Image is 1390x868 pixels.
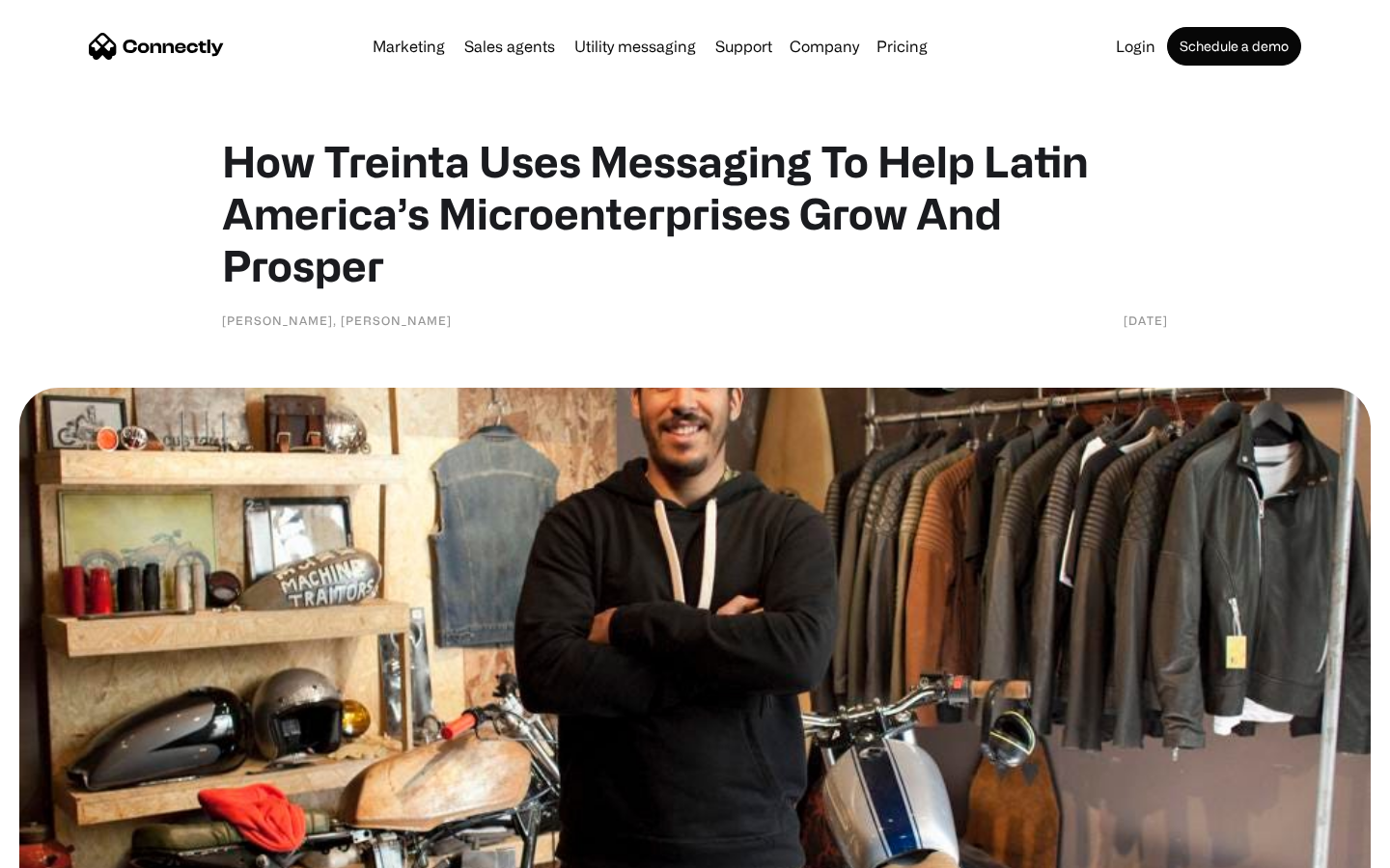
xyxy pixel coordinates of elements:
a: Login [1108,39,1163,54]
a: Marketing [365,39,453,54]
div: Company [790,33,859,60]
div: [DATE] [1124,311,1168,330]
a: Schedule a demo [1167,27,1301,66]
h1: How Treinta Uses Messaging To Help Latin America’s Microenterprises Grow And Prosper [222,135,1168,291]
aside: Language selected: English [19,834,116,861]
a: Sales agents [457,39,563,54]
a: Pricing [869,39,935,54]
div: [PERSON_NAME], [PERSON_NAME] [222,311,452,330]
ul: Language list [39,834,116,861]
a: Utility messaging [567,39,704,54]
a: Support [708,39,780,54]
